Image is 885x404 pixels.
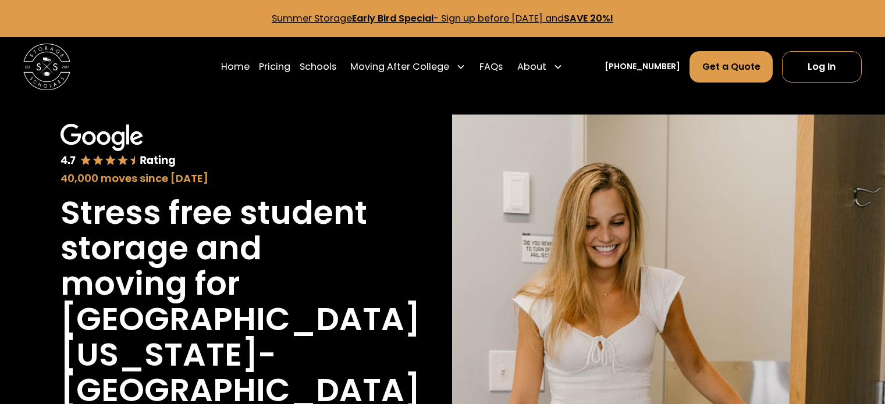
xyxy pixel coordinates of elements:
[259,51,290,83] a: Pricing
[689,51,772,83] a: Get a Quote
[272,12,613,25] a: Summer StorageEarly Bird Special- Sign up before [DATE] andSAVE 20%!
[23,44,70,91] img: Storage Scholars main logo
[23,44,70,91] a: home
[352,12,433,25] strong: Early Bird Special
[605,60,680,73] a: [PHONE_NUMBER]
[346,51,470,83] div: Moving After College
[513,51,567,83] div: About
[350,60,449,74] div: Moving After College
[61,170,372,186] div: 40,000 moves since [DATE]
[61,195,372,302] h1: Stress free student storage and moving for
[61,124,175,168] img: Google 4.7 star rating
[782,51,862,83] a: Log In
[479,51,503,83] a: FAQs
[564,12,613,25] strong: SAVE 20%!
[221,51,250,83] a: Home
[300,51,336,83] a: Schools
[517,60,546,74] div: About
